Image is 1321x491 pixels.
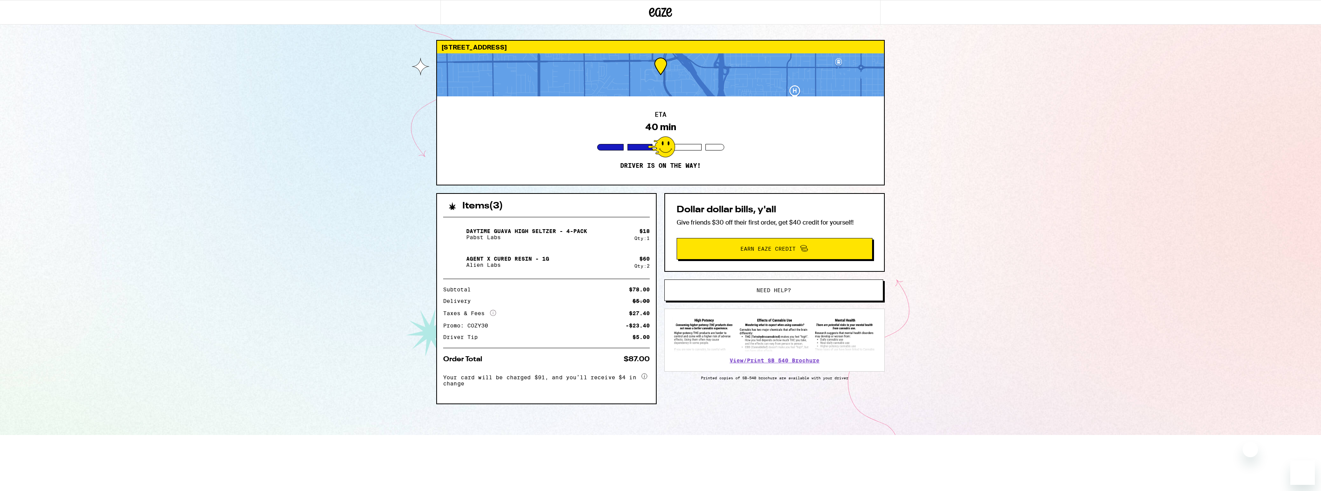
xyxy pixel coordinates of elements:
[677,205,872,215] h2: Dollar dollar bills, y'all
[1290,460,1315,485] iframe: Button to launch messaging window
[740,246,796,251] span: Earn Eaze Credit
[664,375,885,380] p: Printed copies of SB-540 brochure are available with your driver
[629,287,650,292] div: $78.00
[466,256,549,262] p: Agent X Cured Resin - 1g
[620,162,701,170] p: Driver is on the way!
[443,356,488,363] div: Order Total
[466,262,549,268] p: Alien Labs
[626,323,650,328] div: -$23.40
[632,334,650,340] div: $5.00
[466,228,587,234] p: Daytime Guava High Seltzer - 4-pack
[443,323,493,328] div: Promo: COZY30
[443,334,483,340] div: Driver Tip
[437,41,884,53] div: [STREET_ADDRESS]
[443,310,496,317] div: Taxes & Fees
[443,298,476,304] div: Delivery
[677,218,872,226] p: Give friends $30 off their first order, get $40 credit for yourself!
[443,372,640,387] span: Your card will be charged $91, and you’ll receive $4 in change
[466,234,587,240] p: Pabst Labs
[655,112,666,118] h2: ETA
[624,356,650,363] div: $87.00
[664,279,883,301] button: Need help?
[672,317,877,352] img: SB 540 Brochure preview
[634,236,650,241] div: Qty: 1
[757,288,791,293] span: Need help?
[443,251,465,273] img: Agent X Cured Resin - 1g
[730,357,819,364] a: View/Print SB 540 Brochure
[443,223,465,245] img: Daytime Guava High Seltzer - 4-pack
[634,263,650,268] div: Qty: 2
[462,202,503,211] h2: Items ( 3 )
[443,287,476,292] div: Subtotal
[1243,442,1258,457] iframe: Close message
[677,238,872,260] button: Earn Eaze Credit
[639,228,650,234] div: $ 18
[639,256,650,262] div: $ 60
[632,298,650,304] div: $5.00
[629,311,650,316] div: $27.40
[645,122,676,132] div: 40 min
